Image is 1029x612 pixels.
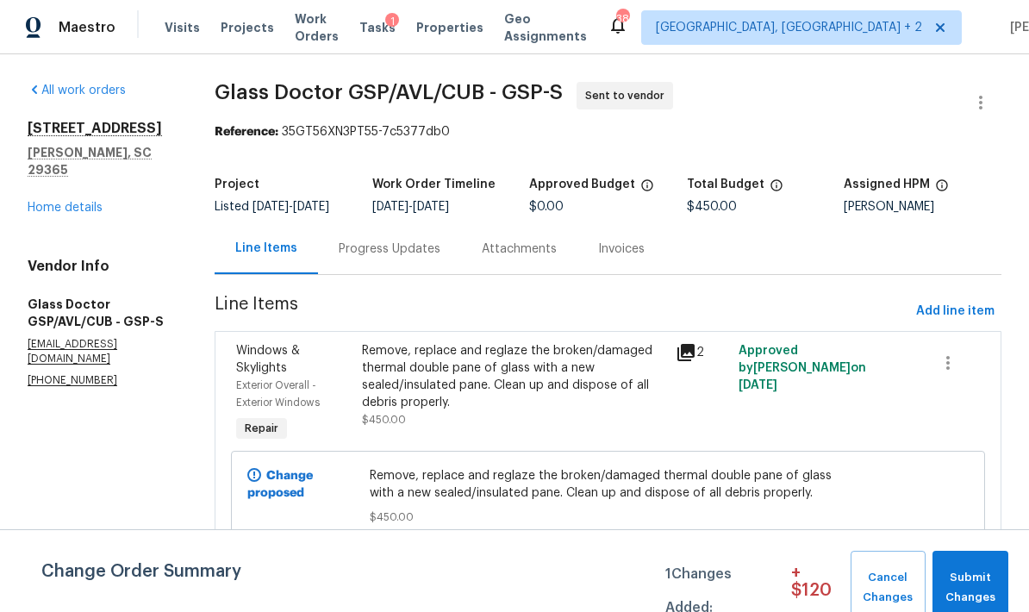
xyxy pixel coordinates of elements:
[215,296,909,328] span: Line Items
[215,126,278,138] b: Reference:
[253,201,329,213] span: -
[844,201,1001,213] div: [PERSON_NAME]
[59,19,115,36] span: Maestro
[656,19,922,36] span: [GEOGRAPHIC_DATA], [GEOGRAPHIC_DATA] + 2
[238,420,285,437] span: Repair
[372,201,408,213] span: [DATE]
[293,201,329,213] span: [DATE]
[236,380,320,408] span: Exterior Overall - Exterior Windows
[372,178,496,190] h5: Work Order Timeline
[215,178,259,190] h5: Project
[215,201,329,213] span: Listed
[362,415,406,425] span: $450.00
[215,123,1001,141] div: 35GT56XN3PT55-7c5377db0
[687,201,737,213] span: $450.00
[504,10,587,45] span: Geo Assignments
[339,240,440,258] div: Progress Updates
[247,470,313,499] b: Change proposed
[482,240,557,258] div: Attachments
[687,178,764,190] h5: Total Budget
[598,240,645,258] div: Invoices
[770,178,783,201] span: The total cost of line items that have been proposed by Opendoor. This sum includes line items th...
[165,19,200,36] span: Visits
[362,342,666,411] div: Remove, replace and reglaze the broken/damaged thermal double pane of glass with a new sealed/ins...
[416,19,483,36] span: Properties
[916,301,995,322] span: Add line item
[28,296,173,330] h5: Glass Doctor GSP/AVL/CUB - GSP-S
[935,178,949,201] span: The hpm assigned to this work order.
[739,345,866,391] span: Approved by [PERSON_NAME] on
[295,10,339,45] span: Work Orders
[640,178,654,201] span: The total cost of line items that have been approved by both Opendoor and the Trade Partner. This...
[844,178,930,190] h5: Assigned HPM
[585,87,671,104] span: Sent to vendor
[909,296,1001,328] button: Add line item
[253,201,289,213] span: [DATE]
[28,258,173,275] h4: Vendor Info
[28,202,103,214] a: Home details
[236,345,300,374] span: Windows & Skylights
[529,178,635,190] h5: Approved Budget
[370,467,847,502] span: Remove, replace and reglaze the broken/damaged thermal double pane of glass with a new sealed/ins...
[370,509,847,526] span: $450.00
[616,10,628,28] div: 38
[413,201,449,213] span: [DATE]
[676,342,728,363] div: 2
[215,82,563,103] span: Glass Doctor GSP/AVL/CUB - GSP-S
[28,84,126,97] a: All work orders
[235,240,297,257] div: Line Items
[941,568,1000,608] span: Submit Changes
[372,201,449,213] span: -
[359,22,396,34] span: Tasks
[529,201,564,213] span: $0.00
[385,13,399,30] div: 1
[221,19,274,36] span: Projects
[859,568,917,608] span: Cancel Changes
[739,379,777,391] span: [DATE]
